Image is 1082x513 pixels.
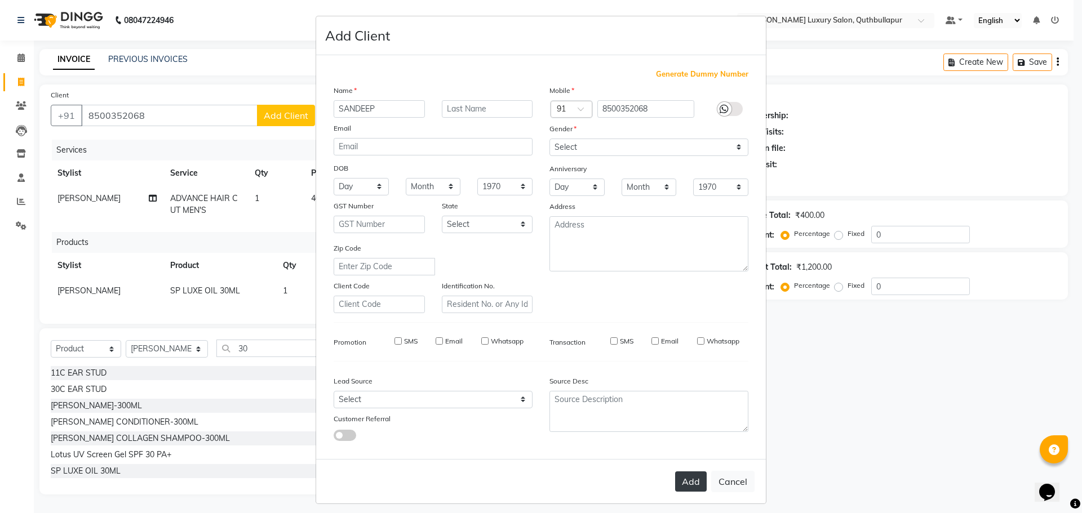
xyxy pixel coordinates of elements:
label: Gender [549,124,577,134]
label: GST Number [334,201,374,211]
label: Whatsapp [707,336,739,346]
span: Generate Dummy Number [656,69,748,80]
input: Mobile [597,100,695,118]
label: Promotion [334,337,366,347]
iframe: chat widget [1035,468,1071,502]
label: DOB [334,163,348,173]
label: Client Code [334,281,370,291]
button: Add [675,471,707,492]
label: Email [445,336,463,346]
input: Resident No. or Any Id [442,296,533,313]
input: Client Code [334,296,425,313]
label: Whatsapp [491,336,524,346]
input: Enter Zip Code [334,258,435,275]
label: Name [334,86,357,96]
label: Identification No. [442,281,495,291]
label: Zip Code [334,243,361,253]
label: Customer Referral [334,414,391,424]
input: GST Number [334,216,425,233]
input: Last Name [442,100,533,118]
label: Address [549,202,575,212]
label: Email [661,336,679,346]
label: Transaction [549,337,586,347]
label: State [442,201,458,211]
input: Email [334,138,533,155]
label: Lead Source [334,376,373,386]
button: Cancel [711,471,755,492]
label: Source Desc [549,376,588,386]
input: First Name [334,100,425,118]
label: Email [334,123,351,133]
label: SMS [404,336,418,346]
label: SMS [620,336,633,346]
label: Mobile [549,86,574,96]
h4: Add Client [325,25,390,46]
label: Anniversary [549,164,587,174]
